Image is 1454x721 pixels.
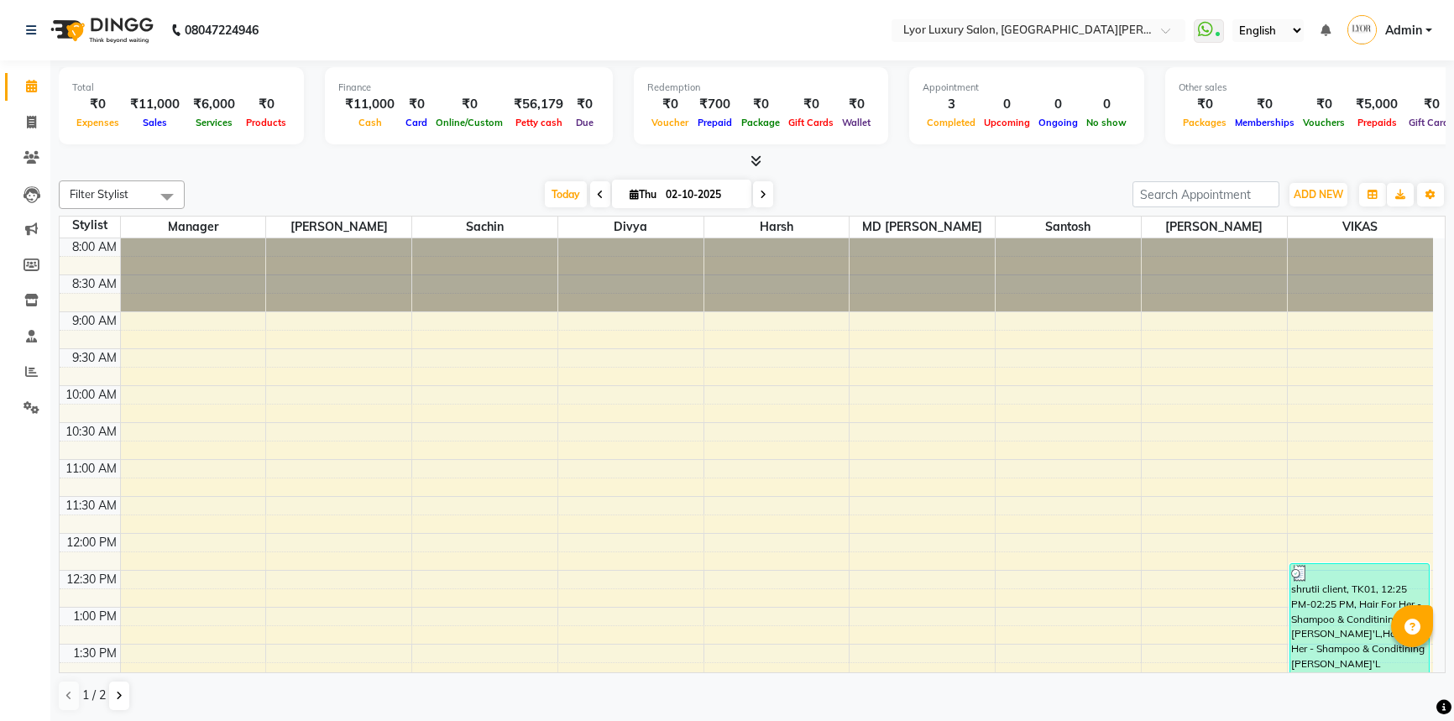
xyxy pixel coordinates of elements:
[63,534,120,551] div: 12:00 PM
[704,217,850,238] span: harsh
[980,95,1034,114] div: 0
[1353,117,1401,128] span: Prepaids
[1289,183,1347,206] button: ADD NEW
[1179,117,1231,128] span: Packages
[737,95,784,114] div: ₹0
[647,81,875,95] div: Redemption
[412,217,557,238] span: Sachin
[1179,95,1231,114] div: ₹0
[558,217,703,238] span: divya
[121,217,266,238] span: Manager
[1132,181,1279,207] input: Search Appointment
[1299,117,1349,128] span: Vouchers
[70,187,128,201] span: Filter Stylist
[1349,95,1404,114] div: ₹5,000
[191,117,237,128] span: Services
[784,95,838,114] div: ₹0
[1383,654,1437,704] iframe: chat widget
[996,217,1141,238] span: santosh
[60,217,120,234] div: Stylist
[1290,564,1429,708] div: shrutii client, TK01, 12:25 PM-02:25 PM, Hair For Her - Shampoo & Conditining [PERSON_NAME]'L,Hai...
[1385,22,1422,39] span: Admin
[545,181,587,207] span: Today
[139,117,171,128] span: Sales
[838,117,875,128] span: Wallet
[1082,95,1131,114] div: 0
[1299,95,1349,114] div: ₹0
[838,95,875,114] div: ₹0
[507,95,570,114] div: ₹56,179
[431,117,507,128] span: Online/Custom
[1347,15,1377,44] img: Admin
[69,349,120,367] div: 9:30 AM
[70,645,120,662] div: 1:30 PM
[647,117,693,128] span: Voucher
[737,117,784,128] span: Package
[266,217,411,238] span: [PERSON_NAME]
[43,7,158,54] img: logo
[1034,95,1082,114] div: 0
[401,95,431,114] div: ₹0
[570,95,599,114] div: ₹0
[511,117,567,128] span: Petty cash
[242,95,290,114] div: ₹0
[572,117,598,128] span: Due
[1034,117,1082,128] span: Ongoing
[72,81,290,95] div: Total
[1082,117,1131,128] span: No show
[923,117,980,128] span: Completed
[185,7,259,54] b: 08047224946
[661,182,745,207] input: 2025-10-02
[62,460,120,478] div: 11:00 AM
[850,217,995,238] span: MD [PERSON_NAME]
[625,188,661,201] span: Thu
[69,238,120,256] div: 8:00 AM
[401,117,431,128] span: Card
[980,117,1034,128] span: Upcoming
[923,81,1131,95] div: Appointment
[647,95,693,114] div: ₹0
[62,423,120,441] div: 10:30 AM
[693,95,737,114] div: ₹700
[72,95,123,114] div: ₹0
[69,312,120,330] div: 9:00 AM
[63,571,120,588] div: 12:30 PM
[242,117,290,128] span: Products
[923,95,980,114] div: 3
[338,95,401,114] div: ₹11,000
[784,117,838,128] span: Gift Cards
[1231,117,1299,128] span: Memberships
[431,95,507,114] div: ₹0
[338,81,599,95] div: Finance
[62,386,120,404] div: 10:00 AM
[69,275,120,293] div: 8:30 AM
[82,687,106,704] span: 1 / 2
[123,95,186,114] div: ₹11,000
[62,497,120,515] div: 11:30 AM
[70,608,120,625] div: 1:00 PM
[354,117,386,128] span: Cash
[1231,95,1299,114] div: ₹0
[72,117,123,128] span: Expenses
[1288,217,1433,238] span: VIKAS
[693,117,736,128] span: Prepaid
[186,95,242,114] div: ₹6,000
[1142,217,1287,238] span: [PERSON_NAME]
[1294,188,1343,201] span: ADD NEW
